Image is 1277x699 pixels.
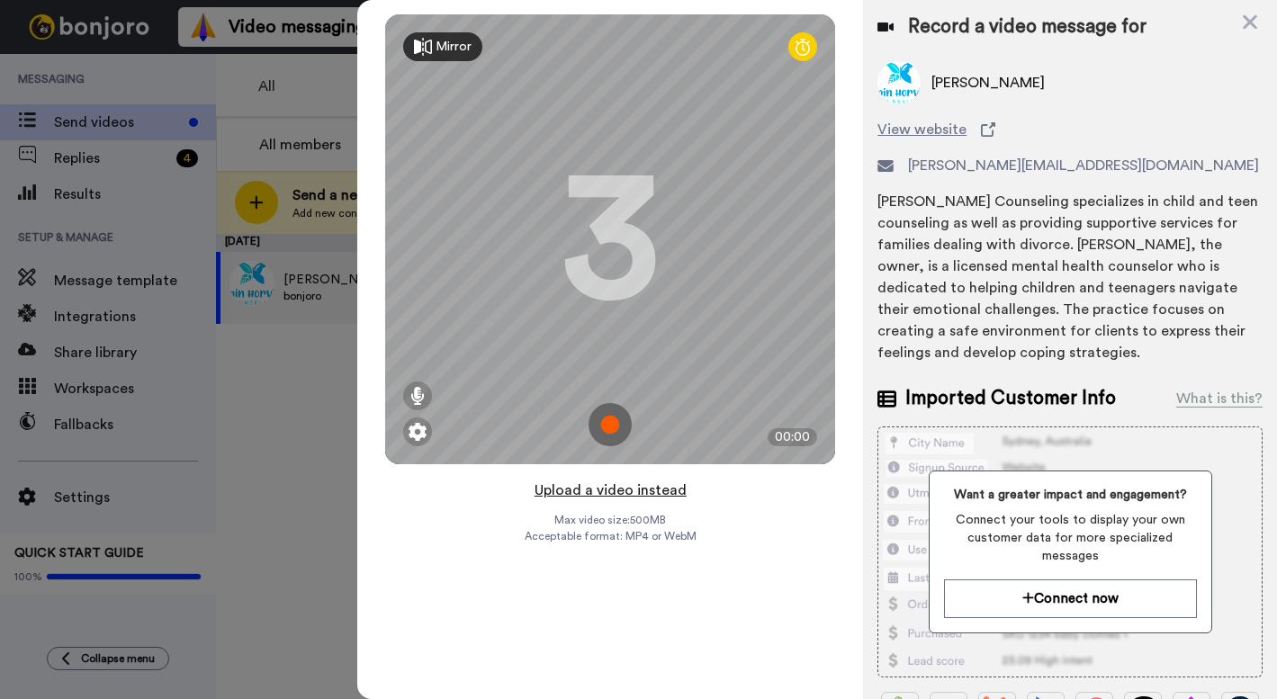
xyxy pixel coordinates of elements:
[877,119,967,140] span: View website
[554,513,666,527] span: Max video size: 500 MB
[944,486,1197,504] span: Want a greater impact and engagement?
[905,385,1116,412] span: Imported Customer Info
[525,529,697,543] span: Acceptable format: MP4 or WebM
[409,423,427,441] img: ic_gear.svg
[908,155,1259,176] span: [PERSON_NAME][EMAIL_ADDRESS][DOMAIN_NAME]
[944,579,1197,618] button: Connect now
[561,172,660,307] div: 3
[529,479,692,502] button: Upload a video instead
[877,191,1263,363] div: [PERSON_NAME] Counseling specializes in child and teen counseling as well as providing supportive...
[877,119,1263,140] a: View website
[1176,388,1263,409] div: What is this?
[589,403,632,446] img: ic_record_start.svg
[768,428,817,446] div: 00:00
[944,511,1197,565] span: Connect your tools to display your own customer data for more specialized messages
